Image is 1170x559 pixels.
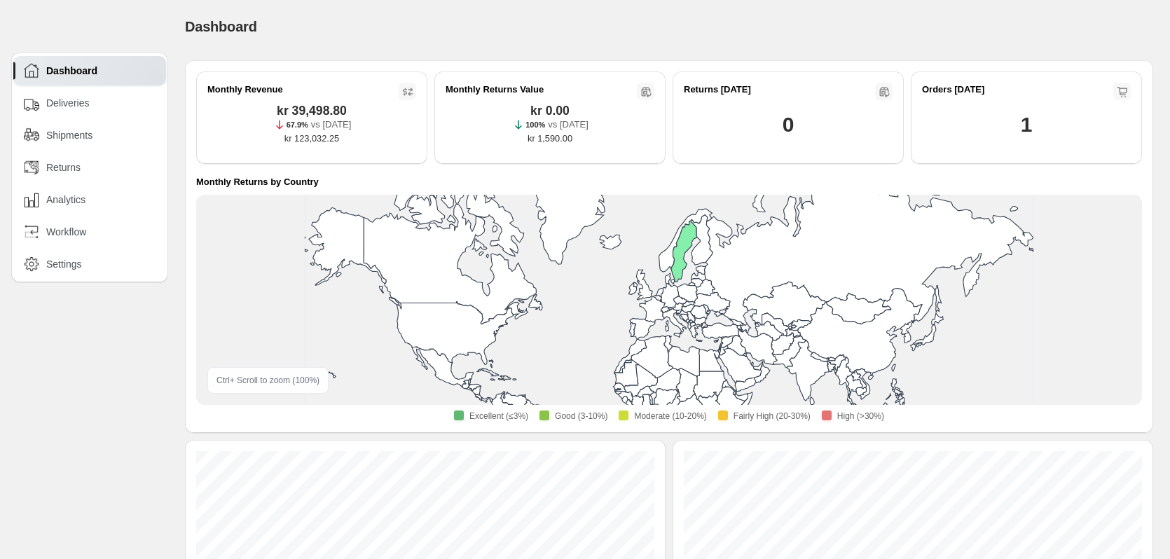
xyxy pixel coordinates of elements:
[207,83,283,97] h2: Monthly Revenue
[1021,111,1032,139] h1: 1
[469,410,528,422] span: Excellent (≤3%)
[837,410,884,422] span: High (>30%)
[684,83,751,97] h2: Returns [DATE]
[46,193,85,207] span: Analytics
[922,83,984,97] h2: Orders [DATE]
[46,96,89,110] span: Deliveries
[528,132,572,146] span: kr 1,590.00
[196,175,319,189] h4: Monthly Returns by Country
[46,160,81,174] span: Returns
[185,19,257,34] span: Dashboard
[46,64,97,78] span: Dashboard
[734,410,811,422] span: Fairly High (20-30%)
[548,118,589,132] p: vs [DATE]
[287,120,308,129] span: 67.9%
[277,104,347,118] span: kr 39,498.80
[530,104,570,118] span: kr 0.00
[525,120,545,129] span: 100%
[446,83,544,97] h2: Monthly Returns Value
[555,410,607,422] span: Good (3-10%)
[207,367,329,394] div: Ctrl + Scroll to zoom ( 100 %)
[46,225,86,239] span: Workflow
[46,128,92,142] span: Shipments
[783,111,794,139] h1: 0
[46,257,82,271] span: Settings
[311,118,352,132] p: vs [DATE]
[284,132,339,146] span: kr 123,032.25
[634,410,706,422] span: Moderate (10-20%)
